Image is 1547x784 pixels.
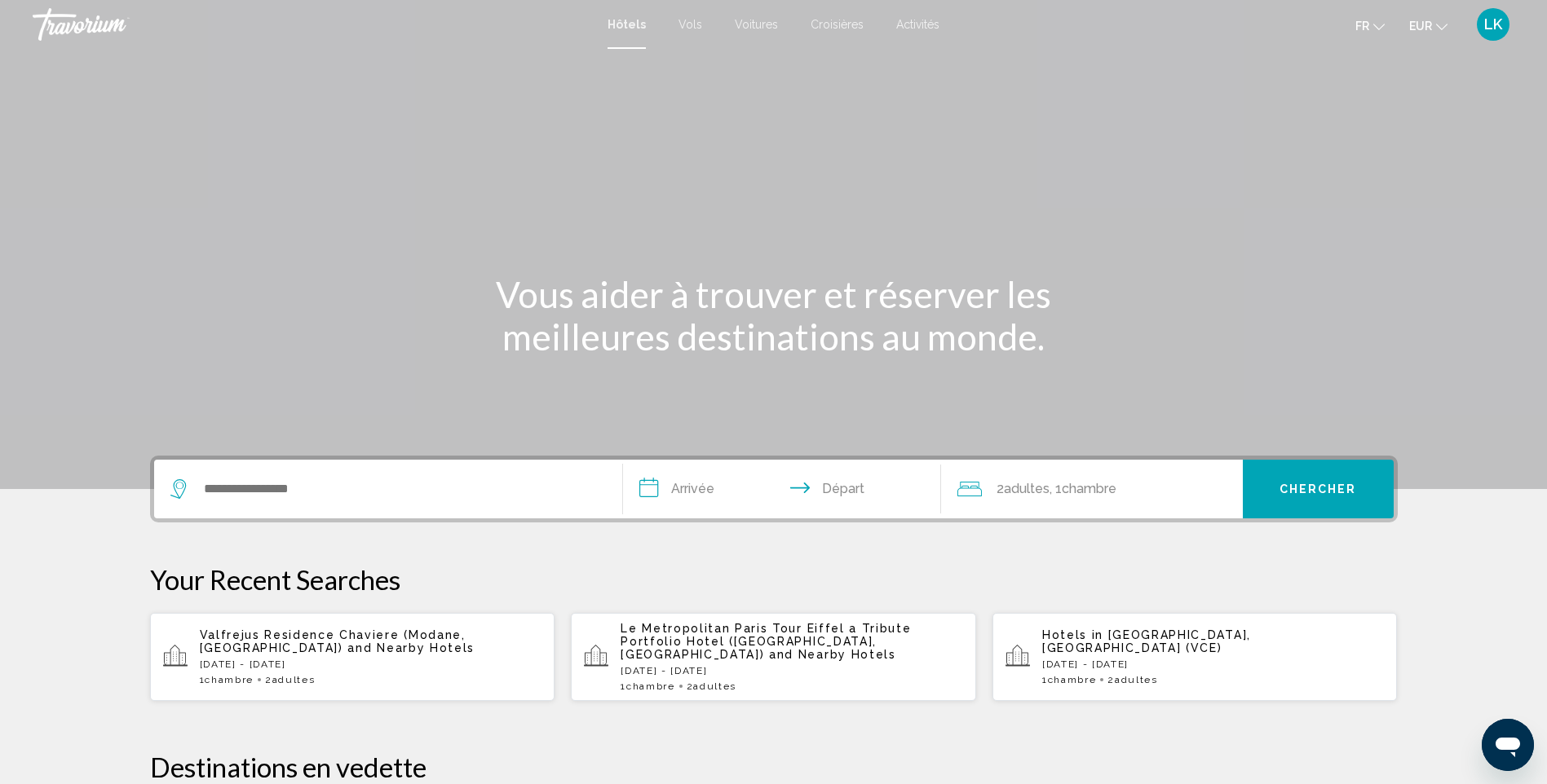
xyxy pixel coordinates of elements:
span: Chambre [1062,481,1116,496]
span: 1 [200,674,254,685]
a: Hôtels [608,18,646,31]
button: Hotels in [GEOGRAPHIC_DATA], [GEOGRAPHIC_DATA] (VCE)[DATE] - [DATE]1Chambre2Adultes [992,612,1398,702]
span: Hotels in [1042,628,1103,641]
button: User Menu [1472,7,1514,42]
span: Adultes [272,674,316,685]
h1: Vous aider à trouver et réserver les meilleures destinations au monde. [468,273,1080,358]
p: [DATE] - [DATE] [1042,658,1385,670]
span: Chambre [1048,674,1097,685]
a: Croisières [811,18,864,31]
button: Chercher [1243,460,1394,518]
span: and Nearby Hotels [347,641,475,654]
span: Adultes [1004,481,1050,496]
button: Change language [1355,14,1385,37]
span: EUR [1409,20,1432,33]
span: LK [1484,16,1502,33]
span: Valfrejus Residence Chaviere (Modane, [GEOGRAPHIC_DATA]) [200,628,466,654]
span: [GEOGRAPHIC_DATA], [GEOGRAPHIC_DATA] (VCE) [1042,628,1251,654]
h2: Destinations en vedette [150,751,1398,783]
span: 2 [1107,674,1157,685]
span: 1 [1042,674,1096,685]
span: Chercher [1280,483,1357,496]
iframe: Button to launch messaging window [1482,719,1534,771]
button: Travelers: 2 adults, 0 children [941,460,1243,518]
span: Adultes [693,680,736,692]
a: Travorium [33,8,591,41]
p: Your Recent Searches [150,563,1398,596]
button: Valfrejus Residence Chaviere (Modane, [GEOGRAPHIC_DATA]) and Nearby Hotels[DATE] - [DATE]1Chambre... [150,612,555,702]
div: Search widget [154,460,1394,518]
p: [DATE] - [DATE] [200,658,542,670]
span: Adultes [1115,674,1158,685]
span: and Nearby Hotels [769,648,896,661]
a: Vols [678,18,702,31]
span: fr [1355,20,1369,33]
span: Chambre [626,680,675,692]
button: Check in and out dates [623,460,941,518]
span: 2 [687,680,736,692]
p: [DATE] - [DATE] [621,665,963,676]
a: Voitures [735,18,778,31]
span: Le Metropolitan Paris Tour Eiffel a Tribute Portfolio Hotel ([GEOGRAPHIC_DATA], [GEOGRAPHIC_DATA]) [621,622,911,661]
span: 2 [997,478,1050,500]
span: Chambre [205,674,254,685]
span: 1 [621,680,674,692]
span: , 1 [1050,478,1116,500]
button: Le Metropolitan Paris Tour Eiffel a Tribute Portfolio Hotel ([GEOGRAPHIC_DATA], [GEOGRAPHIC_DATA]... [571,612,976,702]
button: Change currency [1409,14,1448,37]
a: Activités [896,18,939,31]
span: 2 [265,674,315,685]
